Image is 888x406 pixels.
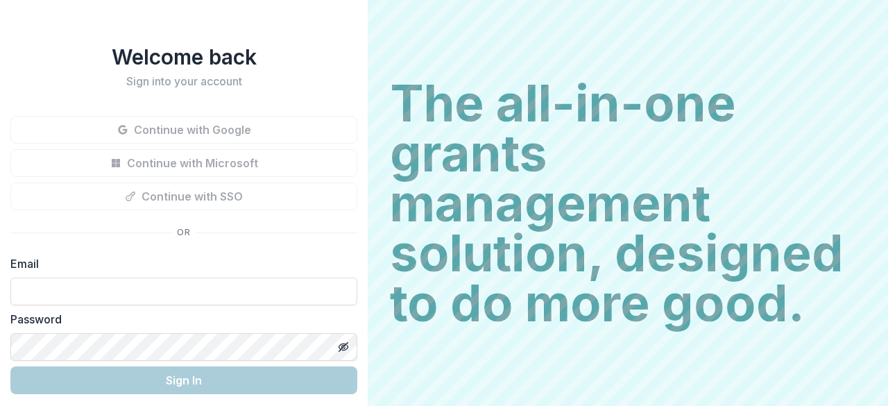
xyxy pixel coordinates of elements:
[10,255,349,272] label: Email
[10,366,357,394] button: Sign In
[10,75,357,88] h2: Sign into your account
[332,336,355,358] button: Toggle password visibility
[10,311,349,328] label: Password
[10,116,357,144] button: Continue with Google
[10,44,357,69] h1: Welcome back
[10,149,357,177] button: Continue with Microsoft
[10,183,357,210] button: Continue with SSO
